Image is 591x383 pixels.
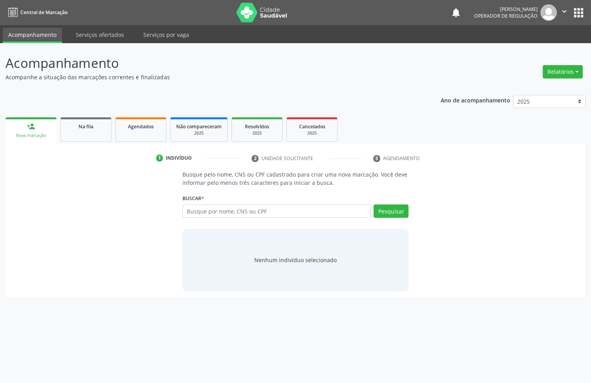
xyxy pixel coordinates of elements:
button: apps [572,6,586,20]
span: Na fila [78,123,93,130]
div: 2025 [237,130,277,136]
div: [PERSON_NAME] [474,6,538,13]
button: Relatórios [543,65,583,78]
a: Central de Marcação [5,6,67,19]
a: Acompanhamento [3,28,62,43]
div: Nenhum indivíduo selecionado [254,256,337,264]
input: Busque por nome, CNS ou CPF [182,204,371,218]
p: Acompanhe a situação das marcações correntes e finalizadas [5,73,412,81]
img: img [540,4,557,21]
p: Ano de acompanhamento [441,95,510,105]
i:  [560,7,569,16]
div: 2025 [292,130,332,136]
span: Agendados [128,123,154,130]
span: Não compareceram [176,123,222,130]
button:  [557,4,572,21]
span: Cancelados [299,123,325,130]
button: Pesquisar [374,204,409,218]
a: Serviços por vaga [138,28,195,42]
p: Acompanhamento [5,53,412,73]
p: Busque pelo nome, CNS ou CPF cadastrado para criar uma nova marcação. Você deve informar pelo men... [182,170,409,187]
div: Indivíduo [166,155,192,162]
a: Serviços ofertados [70,28,130,42]
span: Operador de regulação [474,13,538,19]
div: 1 [156,155,163,162]
label: Buscar [182,192,204,204]
button: notifications [451,7,461,18]
span: Central de Marcação [20,9,67,16]
div: person_add [27,122,35,131]
span: Resolvidos [245,123,269,130]
div: 2025 [176,130,222,136]
div: Nova marcação [11,133,51,139]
